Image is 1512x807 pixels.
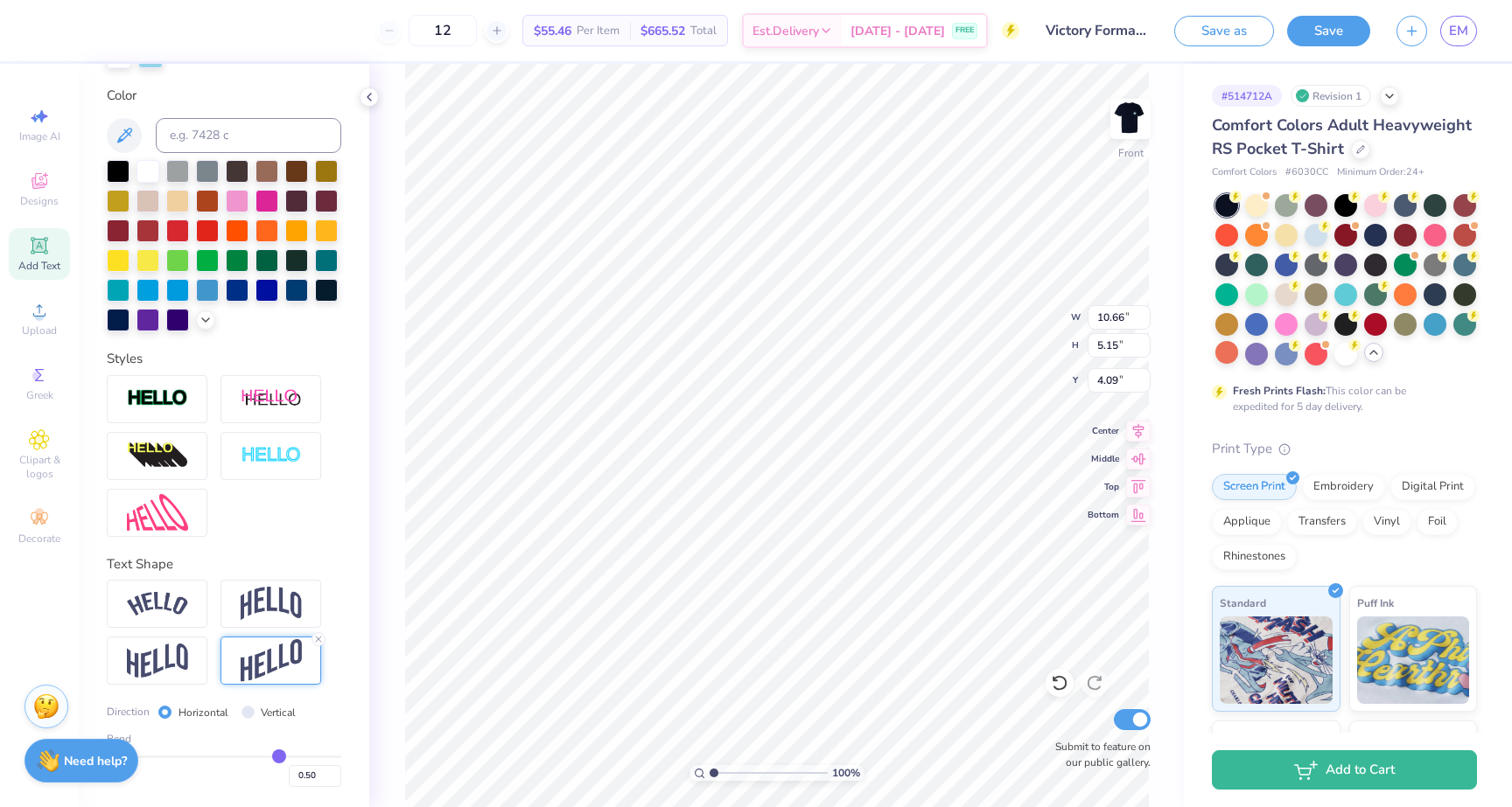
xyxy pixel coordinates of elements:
[690,22,717,40] span: Total
[107,349,341,369] div: Styles
[1233,384,1326,398] strong: Fresh Prints Flash:
[1220,728,1263,747] span: Neon Ink
[640,22,685,40] span: $665.52
[20,194,59,208] span: Designs
[1088,425,1119,437] span: Center
[241,639,302,682] img: Rise
[752,22,819,40] span: Est. Delivery
[1212,165,1277,180] span: Comfort Colors
[1088,481,1119,493] span: Top
[107,86,341,106] div: Color
[178,705,228,720] label: Horizontal
[1291,85,1371,107] div: Revision 1
[534,22,571,40] span: $55.46
[1449,21,1468,41] span: EM
[261,705,296,720] label: Vertical
[9,453,70,481] span: Clipart & logos
[577,22,619,40] span: Per Item
[1212,544,1297,570] div: Rhinestones
[832,765,860,781] span: 100 %
[1212,750,1477,790] button: Add to Cart
[1088,453,1119,465] span: Middle
[1212,115,1472,159] span: Comfort Colors Adult Heavyweight RS Pocket T-Shirt
[1302,474,1385,500] div: Embroidery
[1287,509,1357,535] div: Transfers
[22,323,57,337] span: Upload
[409,15,477,46] input: – –
[1174,16,1274,46] button: Save as
[64,753,127,769] strong: Need help?
[241,388,302,410] img: Shadow
[1032,13,1161,48] input: Untitled Design
[1118,145,1144,161] div: Front
[1220,616,1333,704] img: Standard
[850,22,945,40] span: [DATE] - [DATE]
[1212,474,1297,500] div: Screen Print
[127,644,188,678] img: Flag
[1440,16,1477,46] a: EM
[955,24,974,37] span: FREE
[127,388,188,408] img: Stroke
[127,494,188,532] img: Free Distort
[1390,474,1475,500] div: Digital Print
[127,592,188,616] img: Arc
[127,442,188,470] img: 3d Illusion
[1357,594,1394,612] span: Puff Ink
[1113,101,1148,136] img: Front
[241,587,302,620] img: Arch
[1337,165,1424,180] span: Minimum Order: 24 +
[241,446,302,466] img: Negative Space
[1212,509,1282,535] div: Applique
[1233,383,1448,414] div: This color can be expedited for 5 day delivery.
[1362,509,1411,535] div: Vinyl
[1088,509,1119,521] span: Bottom
[1417,509,1458,535] div: Foil
[1046,739,1151,770] label: Submit to feature on our public gallery.
[19,129,60,143] span: Image AI
[1357,728,1460,747] span: Metallic & Glitter Ink
[1220,594,1266,612] span: Standard
[107,554,341,574] div: Text Shape
[18,532,60,546] span: Decorate
[26,388,53,402] span: Greek
[1285,165,1328,180] span: # 6030CC
[1287,16,1370,46] button: Save
[107,731,131,747] span: Bend
[156,118,341,153] input: e.g. 7428 c
[1357,616,1470,704] img: Puff Ink
[107,704,150,720] span: Direction
[1212,439,1477,459] div: Print Type
[18,259,60,273] span: Add Text
[1212,85,1282,107] div: # 514712A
